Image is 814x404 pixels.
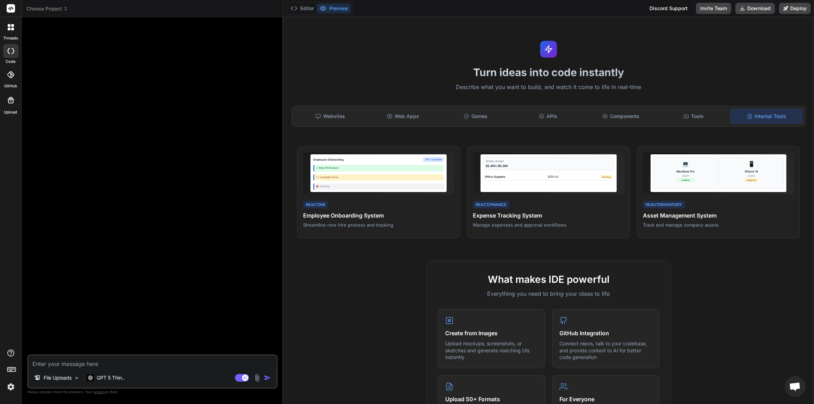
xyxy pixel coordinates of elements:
div: 📋 Complete Forms [313,174,443,181]
div: #A002 [745,174,758,177]
p: GPT 5 Thin.. [97,374,125,381]
label: threads [3,35,18,41]
p: Track and manage company assets [643,222,794,228]
div: Employee Onboarding [313,157,344,162]
span: privacy [94,390,106,394]
button: Editor [288,3,317,13]
p: Everything you need to bring your ideas to life [438,289,659,298]
div: $125.50 [548,175,558,179]
div: APIs [513,109,584,124]
h4: Employee Onboarding System [303,211,454,220]
div: Tools [658,109,729,124]
div: 💻 [682,160,689,168]
div: Discord Support [645,3,692,14]
button: Preview [317,3,351,13]
div: #A001 [676,174,695,177]
p: Describe what you want to build, and watch it come to life in real-time [287,83,810,92]
label: GitHub [4,83,17,89]
div: Office Supplies [485,175,505,179]
button: Deploy [779,3,811,14]
label: Upload [4,109,17,115]
img: icon [264,374,271,381]
p: Manage expenses and approval workflows [473,222,624,228]
div: Games [440,109,511,124]
button: Download [735,3,775,14]
span: Choose Project [27,5,68,12]
h4: For Everyone [559,395,652,403]
div: Websites [295,109,366,124]
div: iPhone 14 [745,169,758,174]
div: Web Apps [367,109,439,124]
p: File Uploads [44,374,72,381]
h4: GitHub Integration [559,329,652,337]
img: attachment [253,374,261,382]
h1: Turn ideas into code instantly [287,66,810,79]
h4: Upload 50+ Formats [445,395,538,403]
div: Internal Tools [731,109,802,124]
div: Pending [601,175,613,179]
img: Pick Models [74,375,80,381]
div: Available [676,178,695,182]
h4: Asset Management System [643,211,794,220]
p: Streamline new hire process and tracking [303,222,454,228]
div: 📱 [748,160,755,168]
div: 🎯 Training [313,183,443,190]
div: Monthly Budget [486,160,611,163]
h2: What makes IDE powerful [438,272,659,287]
p: Always double-check its answers. Your in Bind [27,389,278,395]
div: ✓ Setup Workspace [313,165,443,171]
img: GPT 5 Thinking High [87,374,94,381]
p: Upload mockups, screenshots, or sketches and generate matching UIs instantly [445,340,538,361]
div: MacBook Pro [676,169,695,174]
div: Assigned [745,178,758,182]
div: React/Inventory [643,201,685,209]
div: Components [585,109,657,124]
div: React/Finance [473,201,509,209]
img: settings [5,381,17,393]
label: code [6,59,16,65]
button: Invite Team [696,3,731,14]
h4: Expense Tracking System [473,211,624,220]
div: $2,450 / $5,000 [486,164,611,168]
p: Connect repos, talk to your codebase, and provide context to AI for better code generation [559,340,652,361]
div: React/HR [303,201,328,209]
div: Open chat [785,376,806,397]
h4: Create from Images [445,329,538,337]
